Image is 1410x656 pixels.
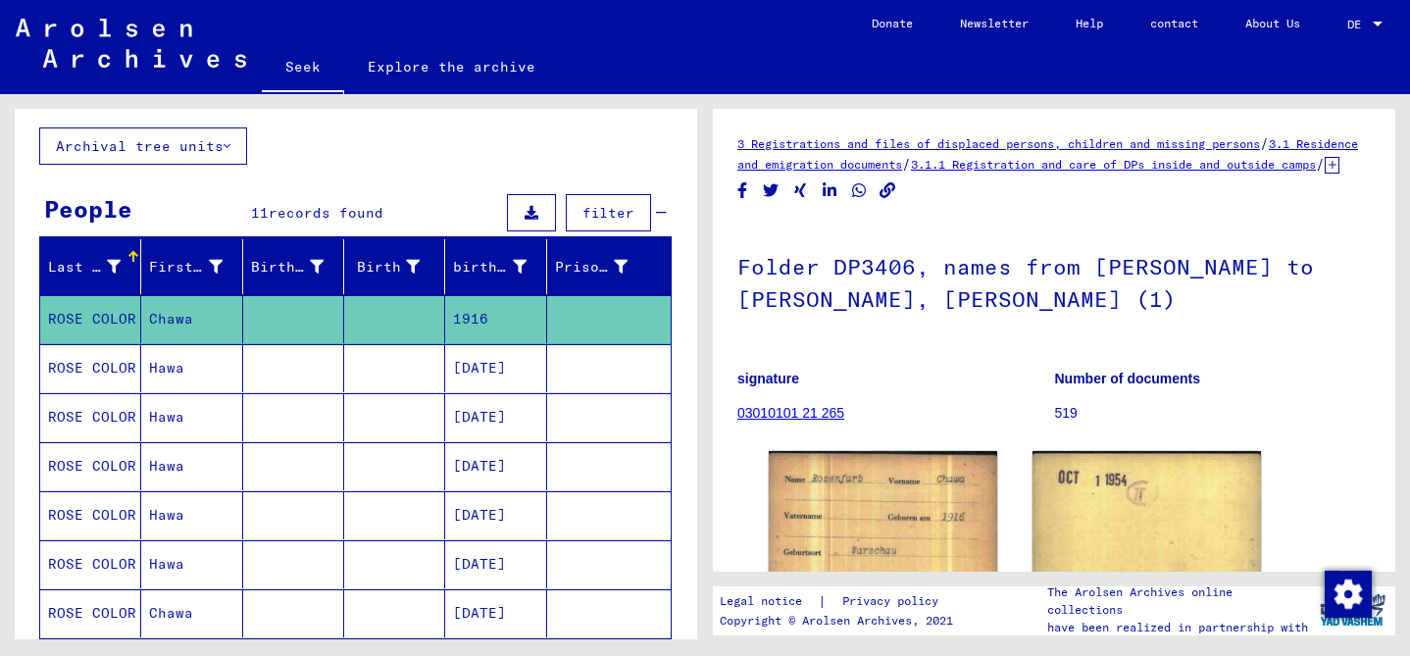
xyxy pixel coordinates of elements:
font: Folder DP3406, names from [PERSON_NAME] to [PERSON_NAME], [PERSON_NAME] (1) [737,253,1314,313]
font: Donate [872,16,913,30]
font: Archival tree units [56,137,224,155]
font: / [902,155,911,173]
button: Share on WhatsApp [849,178,870,203]
button: Copy link [878,178,898,203]
font: Hawa [149,506,184,524]
font: Hawa [149,359,184,377]
div: Birth name [251,251,348,282]
div: Change consent [1324,570,1371,617]
font: have been realized in partnership with [1047,620,1308,634]
font: Seek [285,58,321,76]
img: Arolsen_neg.svg [16,19,246,68]
font: Prisoner # [555,258,643,276]
font: ROSE COLOR [48,310,136,328]
font: People [44,194,132,224]
font: ROSE COLOR [48,457,136,475]
div: Prisoner # [555,251,652,282]
font: Copyright © Arolsen Archives, 2021 [720,613,953,628]
font: birth date [453,258,541,276]
font: [DATE] [453,604,506,622]
mat-header-cell: First name [141,239,242,294]
font: records found [269,204,383,222]
font: | [818,592,827,610]
a: Seek [262,43,344,94]
font: ROSE COLOR [48,506,136,524]
button: filter [566,194,651,231]
mat-header-cell: Last name [40,239,141,294]
font: [DATE] [453,506,506,524]
font: [DATE] [453,408,506,426]
a: Legal notice [720,591,818,612]
img: yv_logo.png [1316,585,1389,634]
font: ROSE COLOR [48,555,136,573]
font: First name [149,258,237,276]
font: Number of documents [1055,371,1201,386]
font: [DATE] [453,457,506,475]
font: Newsletter [960,16,1029,30]
div: Last name [48,251,145,282]
button: Share on LinkedIn [820,178,840,203]
font: ROSE COLOR [48,604,136,622]
font: ROSE COLOR [48,359,136,377]
font: Legal notice [720,593,802,608]
button: Share on Twitter [761,178,781,203]
a: Privacy policy [827,591,962,612]
font: Birth name [251,258,339,276]
button: Archival tree units [39,127,247,165]
font: Hawa [149,457,184,475]
font: / [1260,134,1269,152]
font: DE [1347,17,1361,31]
mat-header-cell: Prisoner # [547,239,671,294]
font: Chawa [149,310,193,328]
div: birth date [453,251,550,282]
font: Privacy policy [842,593,938,608]
font: [DATE] [453,555,506,573]
button: Share on Xing [790,178,811,203]
div: Birth [352,251,444,282]
a: 3 Registrations and files of displaced persons, children and missing persons [737,136,1260,151]
div: First name [149,251,246,282]
font: Chawa [149,604,193,622]
font: Last name [48,258,127,276]
mat-header-cell: Birth [344,239,445,294]
font: 519 [1055,405,1078,421]
font: Birth [357,258,401,276]
font: About Us [1245,16,1300,30]
font: ROSE COLOR [48,408,136,426]
font: filter [582,204,634,222]
font: Help [1076,16,1103,30]
font: Explore the archive [368,58,535,76]
mat-header-cell: Birth name [243,239,344,294]
font: [DATE] [453,359,506,377]
font: / [1316,155,1325,173]
font: Hawa [149,408,184,426]
font: 11 [251,204,269,222]
a: Explore the archive [344,43,559,90]
a: 03010101 21 265 [737,405,844,421]
a: 3.1.1 Registration and care of DPs inside and outside camps [911,157,1316,172]
font: 1916 [453,310,488,328]
button: Share on Facebook [732,178,753,203]
font: signature [737,371,799,386]
img: Change consent [1325,571,1372,618]
font: Hawa [149,555,184,573]
mat-header-cell: birth date [445,239,546,294]
font: contact [1150,16,1198,30]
